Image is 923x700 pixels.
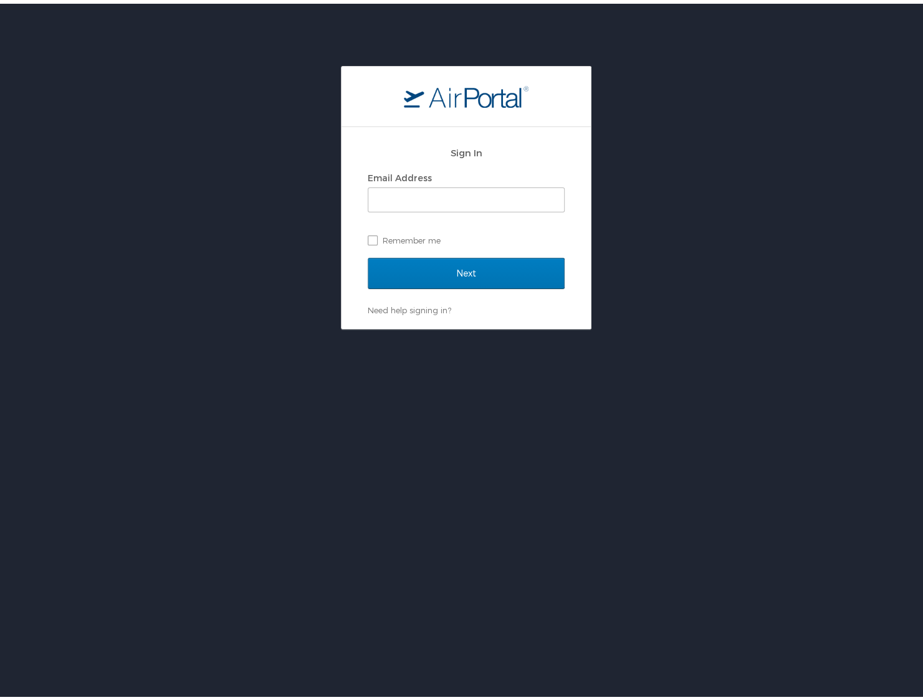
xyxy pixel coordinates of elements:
a: Need help signing in? [368,301,451,311]
h2: Sign In [368,142,565,156]
input: Next [368,254,565,285]
label: Email Address [368,169,432,179]
label: Remember me [368,227,565,246]
img: logo [404,82,528,104]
